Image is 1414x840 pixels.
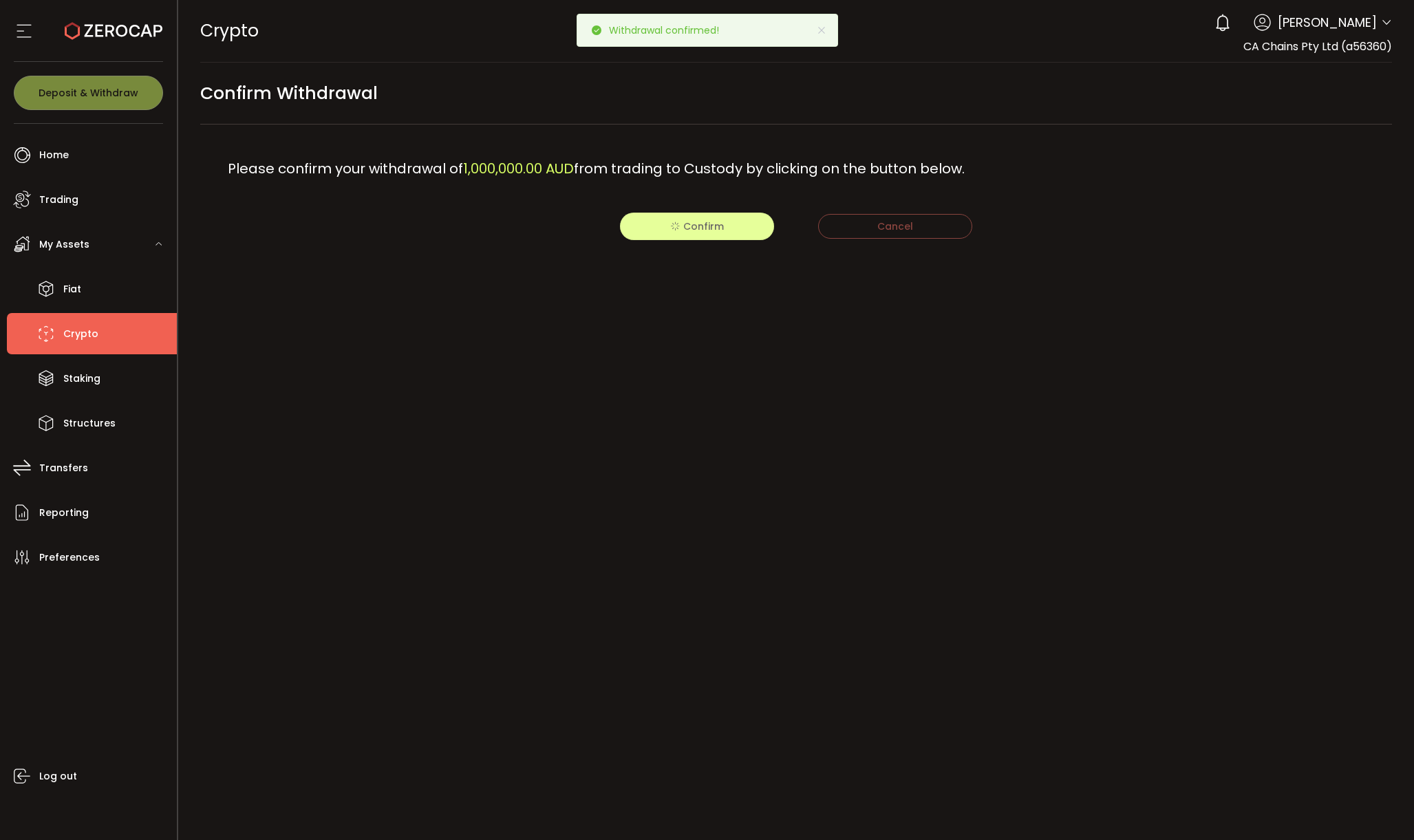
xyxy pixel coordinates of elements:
[1278,13,1377,32] span: [PERSON_NAME]
[1248,691,1414,840] div: 聊天小组件
[574,159,965,178] span: from trading to Custody by clicking on the button below.
[200,19,259,43] span: Crypto
[1248,691,1414,840] iframe: Chat Widget
[228,159,463,178] span: Please confirm your withdrawal of
[877,219,913,233] span: Cancel
[39,235,89,255] span: My Assets
[39,458,88,478] span: Transfers
[63,279,81,299] span: Fiat
[1243,39,1392,54] span: CA Chains Pty Ltd (a56360)
[609,25,730,35] p: Withdrawal confirmed!
[818,214,972,239] button: Cancel
[200,78,378,109] span: Confirm Withdrawal
[463,159,574,178] span: 1,000,000.00 AUD
[14,76,163,110] button: Deposit & Withdraw
[63,413,116,433] span: Structures
[39,766,77,786] span: Log out
[39,190,78,210] span: Trading
[63,324,98,344] span: Crypto
[39,88,138,98] span: Deposit & Withdraw
[39,548,100,568] span: Preferences
[39,503,89,523] span: Reporting
[39,145,69,165] span: Home
[63,369,100,389] span: Staking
